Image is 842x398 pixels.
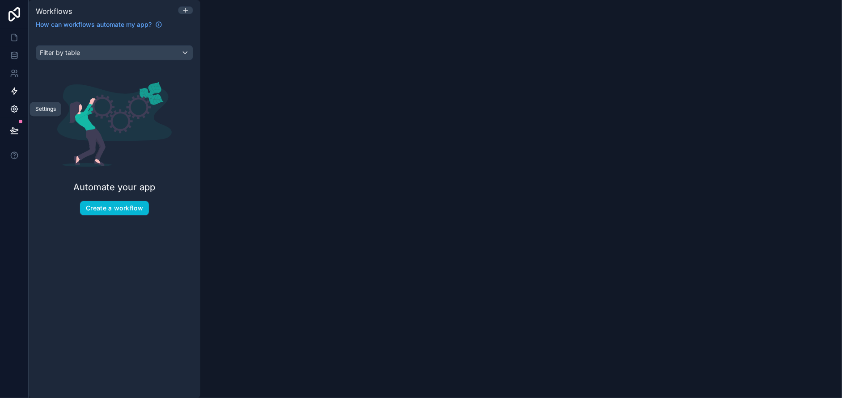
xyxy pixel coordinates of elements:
h2: Automate your app [74,181,156,193]
span: Workflows [36,7,72,16]
div: Settings [35,105,56,113]
span: How can workflows automate my app? [36,20,152,29]
div: scrollable content [29,34,200,398]
a: How can workflows automate my app? [32,20,166,29]
button: Filter by table [36,45,193,60]
button: Create a workflow [80,201,149,216]
span: Filter by table [40,49,80,56]
img: Automate your app [57,82,172,167]
button: Create a workflow [80,201,149,215]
